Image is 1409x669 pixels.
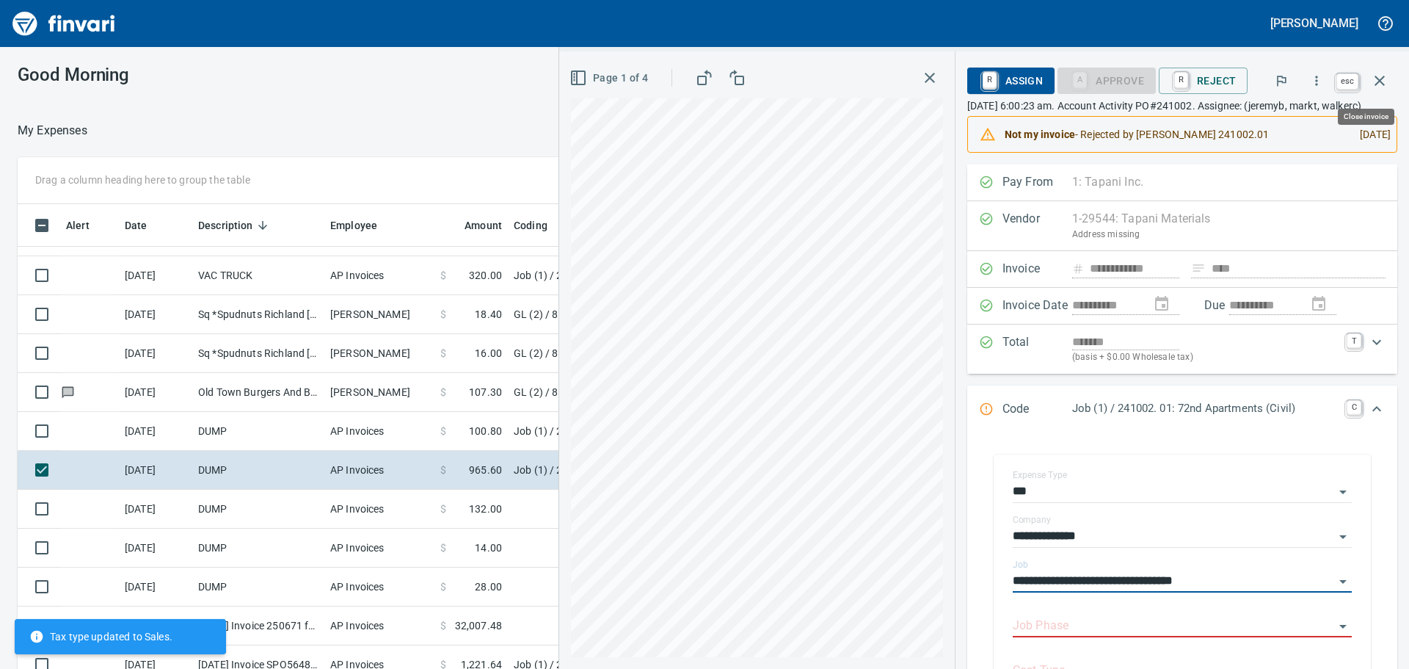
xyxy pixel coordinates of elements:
span: Tax type updated to Sales. [29,629,172,644]
span: Coding [514,217,567,234]
p: Total [1002,333,1072,365]
span: 14.00 [475,540,502,555]
td: Old Town Burgers And B Battle Ground [GEOGRAPHIC_DATA] [192,373,324,412]
span: 16.00 [475,346,502,361]
span: Date [125,217,148,234]
td: AP Invoices [324,412,434,451]
span: Reject [1170,68,1236,93]
span: $ [440,618,446,633]
button: Flag [1265,65,1297,97]
button: More [1300,65,1333,97]
p: Job (1) / 241002. 01: 72nd Apartments (Civil) [1072,400,1338,417]
button: Open [1333,616,1353,637]
nav: breadcrumb [18,122,87,140]
td: VAC TRUCK [192,256,324,295]
span: 965.60 [469,463,502,477]
span: $ [440,268,446,283]
td: [DATE] [119,568,192,607]
td: [DATE] [119,256,192,295]
span: Assign [979,68,1043,93]
div: Expand [967,325,1397,374]
td: AP Invoices [324,256,434,295]
span: $ [440,307,446,322]
p: (basis + $0.00 Wholesale tax) [1072,350,1338,365]
td: Job (1) / 241002. 01: 72nd Apartments (Civil) [508,451,875,490]
div: Expand [967,386,1397,434]
span: 107.30 [469,385,502,399]
td: Sq *Spudnuts Richland [GEOGRAPHIC_DATA] [192,295,324,334]
span: 100.80 [469,424,502,438]
img: Finvari [9,6,119,41]
td: [DATE] [119,607,192,646]
h3: Good Morning [18,65,330,85]
td: GL (2) / 8140. .: Staff Meetings, Meals [508,373,875,412]
button: Open [1333,527,1353,547]
span: $ [440,502,446,516]
div: Job Phase required [1057,73,1156,86]
td: Job (1) / 241002. 01: 72nd Apartments (Civil) / 1013. .: Cleanup/Punchlist / 3: Material [508,256,875,295]
span: $ [440,385,446,399]
td: [DATE] [119,295,192,334]
button: [PERSON_NAME] [1267,12,1362,35]
span: 320.00 [469,268,502,283]
span: Alert [66,217,90,234]
label: Company [1013,516,1051,524]
span: Amount [465,217,502,234]
p: Code [1002,400,1072,419]
a: esc [1336,73,1358,90]
button: Open [1333,571,1353,592]
td: [DATE] [119,373,192,412]
span: $ [440,579,446,594]
span: Alert [66,217,109,234]
td: DUMP [192,529,324,568]
td: [PERSON_NAME] [324,295,434,334]
a: R [1174,72,1188,88]
td: DUMP [192,451,324,490]
td: DUMP [192,490,324,529]
strong: Not my invoice [1005,129,1075,140]
td: [PERSON_NAME] [324,334,434,373]
span: Description [198,217,272,234]
span: Coding [514,217,547,234]
h5: [PERSON_NAME] [1270,15,1358,31]
td: [DATE] [119,412,192,451]
td: GL (2) / 8140. .: Staff Meetings, Meals [508,295,875,334]
span: $ [440,424,446,438]
button: RReject [1159,68,1248,94]
button: Page 1 of 4 [567,65,654,92]
span: $ [440,540,446,555]
span: Employee [330,217,377,234]
a: C [1347,400,1361,415]
td: [DATE] [119,451,192,490]
div: [DATE] [1348,121,1391,148]
td: AP Invoices [324,568,434,607]
td: Sq *Spudnuts Richland [GEOGRAPHIC_DATA] [192,334,324,373]
td: DUMP [192,568,324,607]
span: Description [198,217,253,234]
td: [DATE] [119,334,192,373]
p: [DATE] 6:00:23 am. Account Activity PO#241002. Assignee: (jeremyb, markt, walkerc) [967,98,1397,113]
span: $ [440,463,446,477]
span: Has messages [60,387,76,397]
span: Date [125,217,167,234]
td: Job (1) / 251510.: Commerce Industrial / 150201. .: Demolition / 5: Other [508,412,875,451]
td: [PERSON_NAME] [324,373,434,412]
td: DUMP [192,412,324,451]
span: 32,007.48 [455,618,502,633]
td: AP Invoices [324,529,434,568]
label: Expense Type [1013,471,1067,480]
td: [DATE] [119,490,192,529]
p: Drag a column heading here to group the table [35,173,250,187]
span: 132.00 [469,502,502,516]
span: Amount [445,217,502,234]
td: AP Invoices [324,451,434,490]
label: Job [1013,560,1028,569]
td: [DATE] Invoice 250671 from [DEMOGRAPHIC_DATA] of All Trades LLC. dba C.O.A.T Flagging (1-22216) [192,607,324,646]
div: - Rejected by [PERSON_NAME] 241002.01 [1005,121,1348,148]
td: AP Invoices [324,490,434,529]
span: Employee [330,217,396,234]
span: Page 1 of 4 [572,69,648,87]
td: [DATE] [119,529,192,568]
span: 18.40 [475,307,502,322]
